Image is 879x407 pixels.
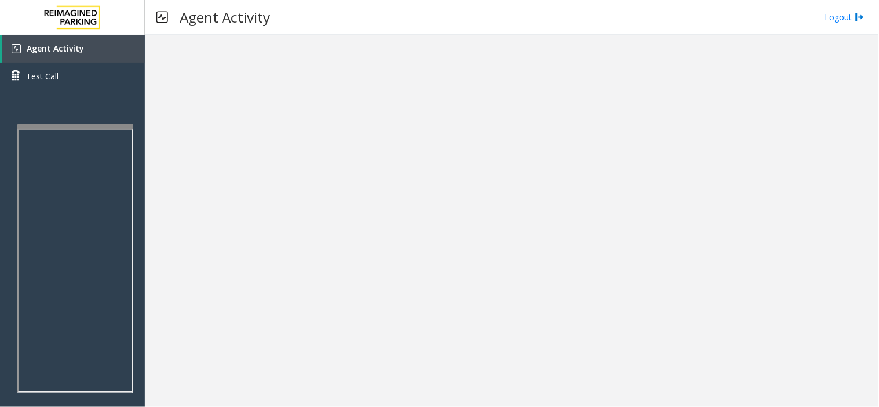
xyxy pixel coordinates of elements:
a: Logout [825,11,865,23]
span: Agent Activity [27,43,84,54]
h3: Agent Activity [174,3,276,31]
img: logout [855,11,865,23]
img: pageIcon [156,3,168,31]
img: 'icon' [12,44,21,53]
a: Agent Activity [2,35,145,63]
span: Test Call [26,70,59,82]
